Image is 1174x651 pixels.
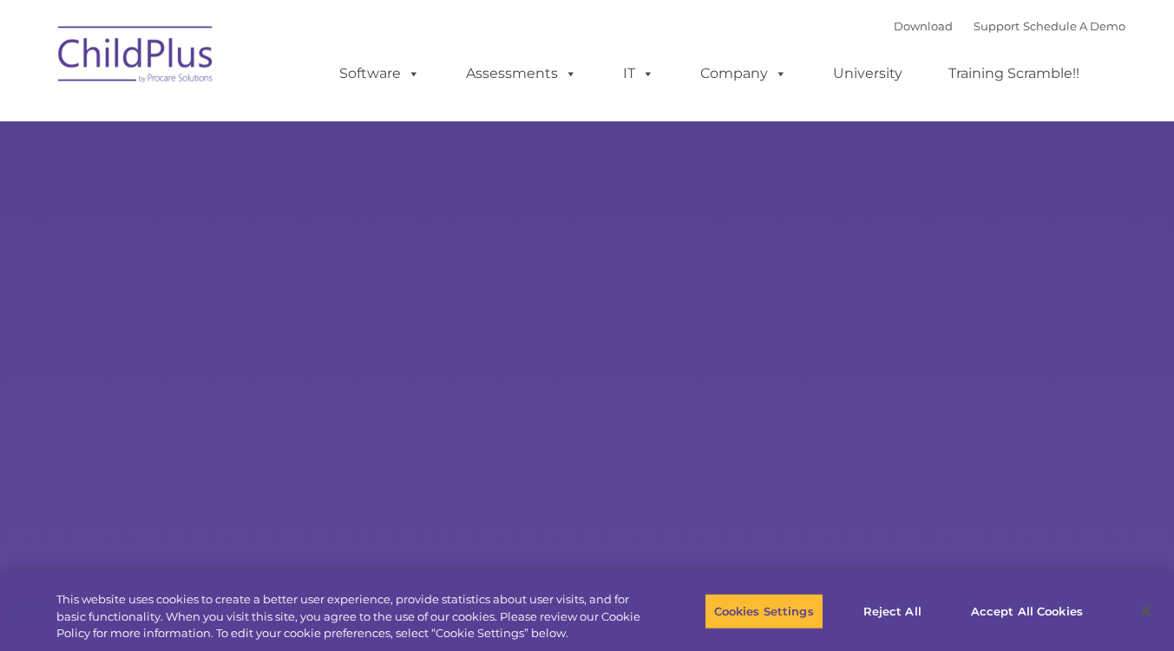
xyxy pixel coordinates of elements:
[322,56,437,91] a: Software
[974,19,1020,33] a: Support
[606,56,672,91] a: IT
[705,593,823,629] button: Cookies Settings
[931,56,1097,91] a: Training Scramble!!
[683,56,804,91] a: Company
[894,19,953,33] a: Download
[49,14,223,101] img: ChildPlus by Procare Solutions
[816,56,920,91] a: University
[1023,19,1125,33] a: Schedule A Demo
[1127,592,1165,630] button: Close
[961,593,1092,629] button: Accept All Cookies
[838,593,947,629] button: Reject All
[56,591,646,642] div: This website uses cookies to create a better user experience, provide statistics about user visit...
[894,19,1125,33] font: |
[449,56,594,91] a: Assessments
